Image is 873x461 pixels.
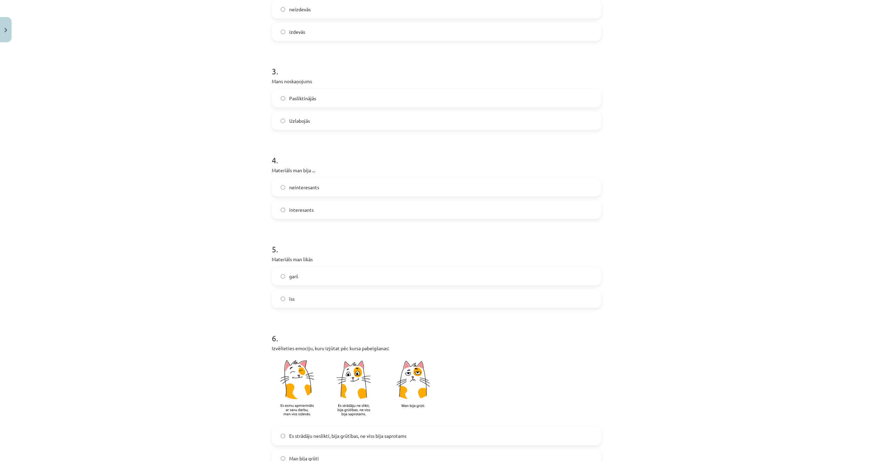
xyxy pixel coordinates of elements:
[272,256,601,263] p: Materiāls man likās
[281,96,285,101] input: Pasliktinājās
[289,432,406,440] span: Es strādāju neslikti, bija grūtības, ne viss bija saprotams
[272,345,601,352] p: Izvēlieties emociju, kuru izjūtat pēc kursa pabeigšanas:
[289,295,295,302] span: īss
[281,208,285,212] input: interesants
[281,185,285,190] input: neinteresants
[289,6,311,13] span: neizdevās
[281,274,285,279] input: garš
[272,322,601,343] h1: 6 .
[289,117,310,124] span: Uzlabojās
[281,456,285,461] input: Man bija grūti
[272,167,601,174] p: Materiāls man bija ...
[289,184,319,191] span: neinteresants
[281,434,285,438] input: Es strādāju neslikti, bija grūtības, ne viss bija saprotams
[272,55,601,76] h1: 3 .
[281,297,285,301] input: īss
[4,28,7,32] img: icon-close-lesson-0947bae3869378f0d4975bcd49f059093ad1ed9edebbc8119c70593378902aed.svg
[289,28,305,35] span: izdevās
[272,233,601,254] h1: 5 .
[289,95,316,102] span: Pasliktinājās
[281,7,285,12] input: neizdevās
[272,78,601,85] p: Mans noskaņojums
[281,119,285,123] input: Uzlabojās
[289,273,298,280] span: garš
[281,30,285,34] input: izdevās
[289,206,314,213] span: interesants
[272,144,601,165] h1: 4 .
